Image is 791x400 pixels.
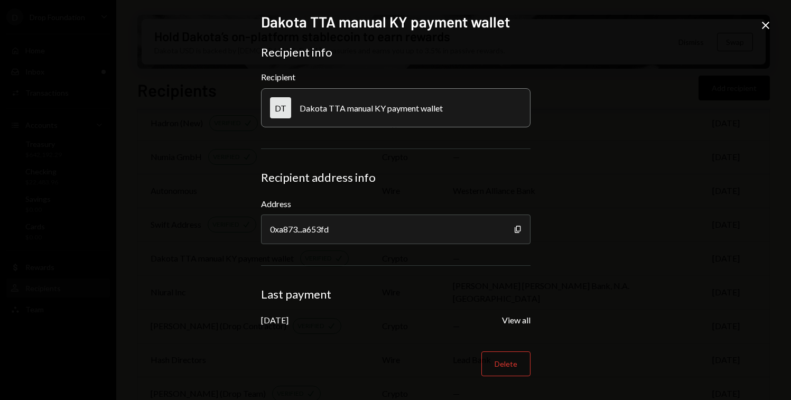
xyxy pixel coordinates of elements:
[502,315,531,326] button: View all
[261,170,531,185] div: Recipient address info
[261,315,289,325] div: [DATE]
[261,45,531,60] div: Recipient info
[481,351,531,376] button: Delete
[261,12,531,32] h2: Dakota TTA manual KY payment wallet
[261,287,531,302] div: Last payment
[261,72,531,82] div: Recipient
[300,103,443,113] div: Dakota TTA manual KY payment wallet
[270,97,291,118] div: DT
[261,198,531,210] label: Address
[261,215,531,244] div: 0xa873...a653fd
